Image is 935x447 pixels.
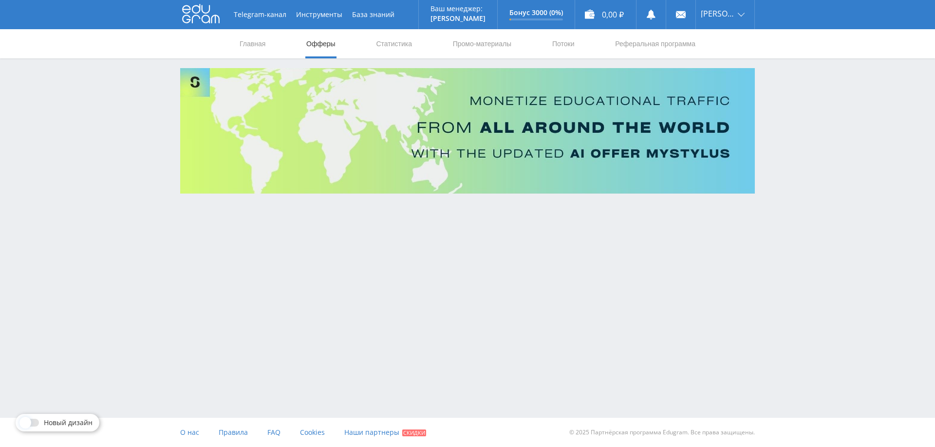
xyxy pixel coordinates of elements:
span: Скидки [402,429,426,436]
a: Потоки [551,29,576,58]
span: Новый дизайн [44,419,93,427]
span: Cookies [300,428,325,437]
a: FAQ [267,418,280,447]
a: Статистика [375,29,413,58]
span: О нас [180,428,199,437]
p: Бонус 3000 (0%) [509,9,563,17]
span: Правила [219,428,248,437]
a: Правила [219,418,248,447]
a: Офферы [305,29,337,58]
span: Наши партнеры [344,428,399,437]
a: Главная [239,29,266,58]
a: Наши партнеры Скидки [344,418,426,447]
div: © 2025 Партнёрская программа Edugram. Все права защищены. [472,418,755,447]
a: О нас [180,418,199,447]
img: Banner [180,68,755,194]
span: [PERSON_NAME] [701,10,735,18]
a: Реферальная программа [614,29,696,58]
a: Cookies [300,418,325,447]
p: Ваш менеджер: [430,5,486,13]
span: FAQ [267,428,280,437]
p: [PERSON_NAME] [430,15,486,22]
a: Промо-материалы [452,29,512,58]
